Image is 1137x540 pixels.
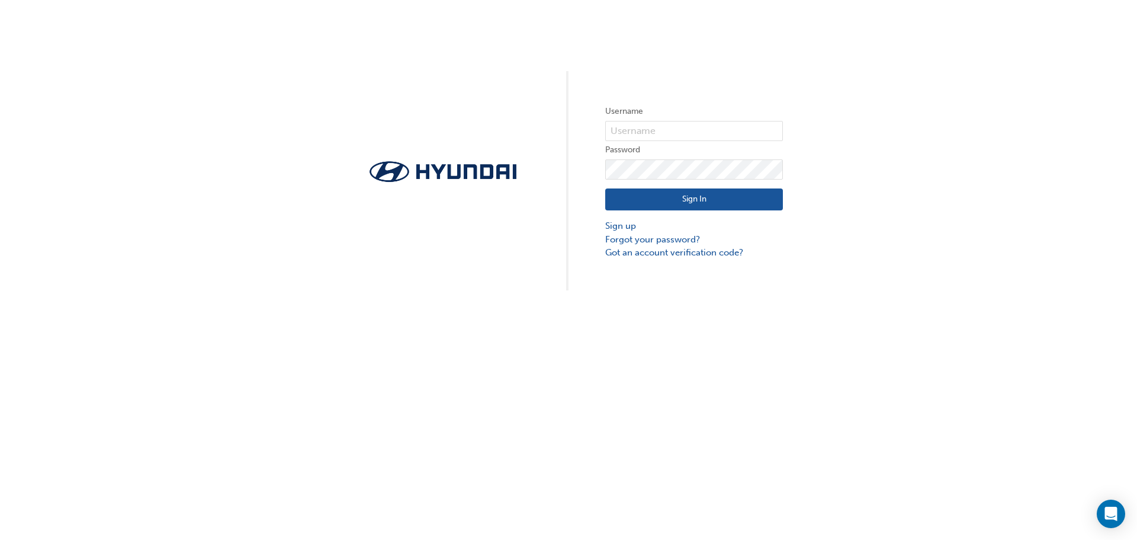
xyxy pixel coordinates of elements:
[1097,500,1125,528] div: Open Intercom Messenger
[605,104,783,119] label: Username
[605,246,783,260] a: Got an account verification code?
[605,188,783,211] button: Sign In
[605,143,783,157] label: Password
[354,158,532,186] img: Trak
[605,233,783,247] a: Forgot your password?
[605,219,783,233] a: Sign up
[605,121,783,141] input: Username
